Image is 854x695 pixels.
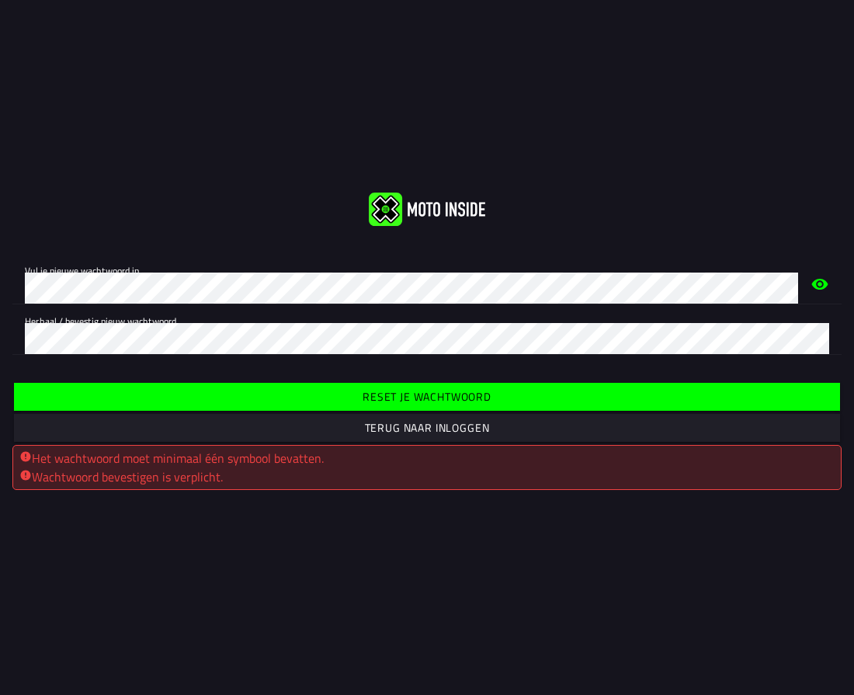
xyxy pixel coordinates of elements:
ion-icon: eye [811,259,829,309]
ion-button: Terug naar inloggen [14,414,840,442]
div: Wachtwoord bevestigen is verplicht. [19,467,835,486]
ion-icon: alert [19,450,32,463]
div: Het wachtwoord moet minimaal één symbool bevatten. [19,449,835,467]
ion-icon: alert [19,469,32,481]
ion-text: Reset je wachtwoord [363,391,491,402]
